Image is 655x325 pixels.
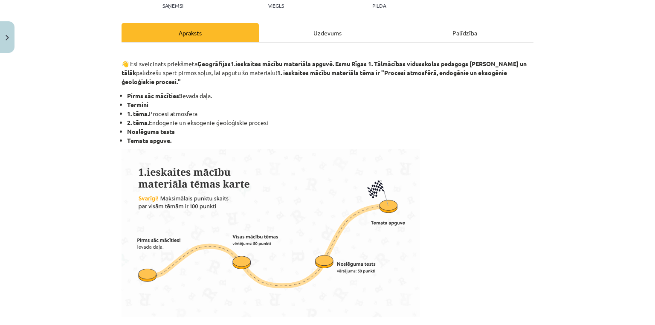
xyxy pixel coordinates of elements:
[122,50,533,86] p: 👋 Esi sveicināts priekšmeta palīdzēšu spert pirmos soļus, lai apgūtu šo materiālu!
[127,91,533,100] li: Ievada daļa.
[268,3,284,9] p: Viegls
[127,110,149,117] strong: 1. tēma.
[197,60,231,67] strong: Ģeogrāfijas
[127,109,533,118] li: Procesi atmosfērā
[259,23,396,42] div: Uzdevums
[127,119,149,126] strong: 2. tēma.
[372,3,386,9] p: pilda
[127,101,148,108] strong: Termini
[122,69,507,85] strong: 1. ieskaites mācību materiāla tēma ir "Procesi atmosfērā, endogēnie un eksogēnie ģeoloģiskie proc...
[122,60,527,76] strong: 1.ieskaites mācību materiāla apguvē. Esmu Rīgas 1. Tālmācības vidusskolas pedagogs [PERSON_NAME] ...
[127,128,175,135] strong: Noslēguma tests
[127,92,181,99] strong: Pirms sāc mācīties!
[127,118,533,127] li: Endogēnie un eksogēnie ģeoloģiskie procesi
[6,35,9,41] img: icon-close-lesson-0947bae3869378f0d4975bcd49f059093ad1ed9edebbc8119c70593378902aed.svg
[122,23,259,42] div: Apraksts
[127,136,171,144] strong: Temata apguve.
[159,3,187,9] p: Saņemsi
[396,23,533,42] div: Palīdzība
